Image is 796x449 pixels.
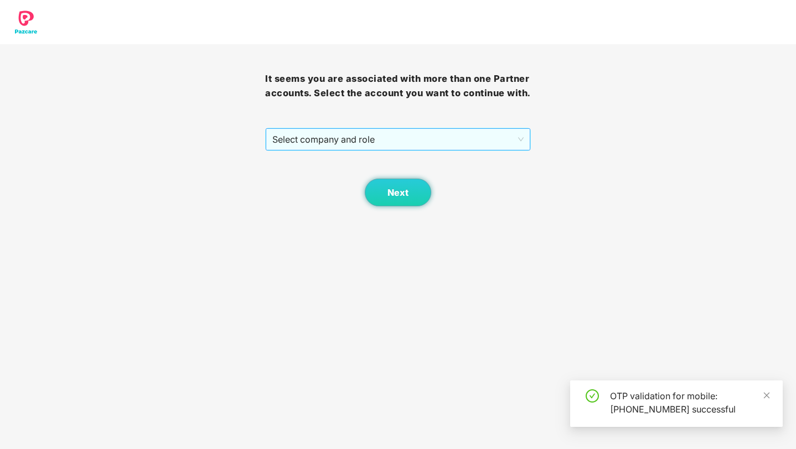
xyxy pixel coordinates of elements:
span: Select company and role [272,129,523,150]
div: OTP validation for mobile: [PHONE_NUMBER] successful [610,389,769,416]
span: Next [387,187,409,198]
span: check-circle [586,389,599,403]
h3: It seems you are associated with more than one Partner accounts. Select the account you want to c... [265,72,530,100]
span: close [763,391,771,399]
button: Next [365,179,431,206]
